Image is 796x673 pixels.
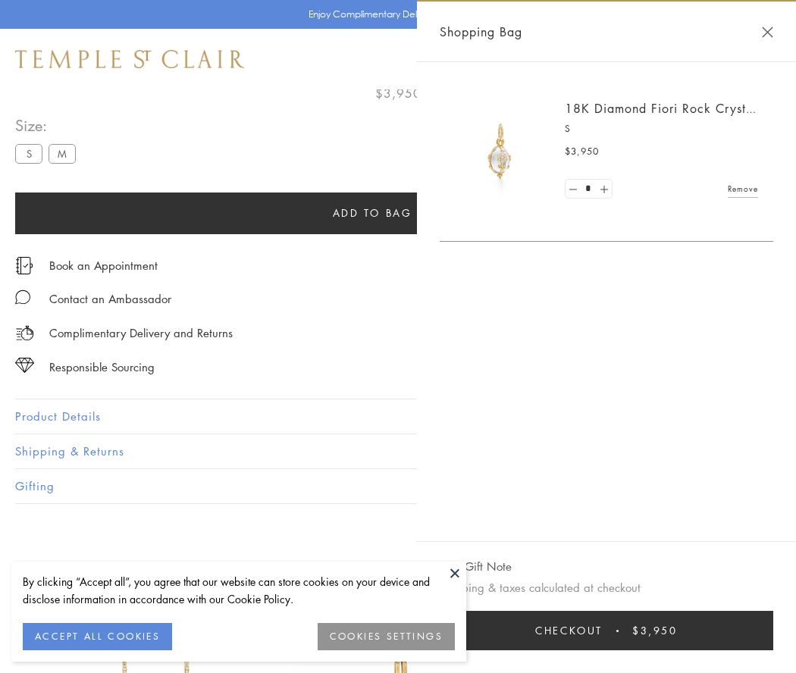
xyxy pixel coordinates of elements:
label: M [49,144,76,163]
button: Add to bag [15,193,729,234]
button: Checkout $3,950 [440,611,773,650]
img: Temple St. Clair [15,50,244,68]
button: Product Details [15,399,781,434]
span: Shopping Bag [440,22,522,42]
div: Contact an Ambassador [49,290,171,308]
p: S [565,121,758,136]
img: MessageIcon-01_2.svg [15,290,30,305]
button: ACCEPT ALL COOKIES [23,623,172,650]
img: P51889-E11FIORI [455,106,546,197]
a: Book an Appointment [49,257,158,274]
button: Gifting [15,469,781,503]
p: Enjoy Complimentary Delivery & Returns [309,7,481,22]
a: Remove [728,180,758,197]
img: icon_appointment.svg [15,257,33,274]
span: $3,950 [565,144,599,159]
button: Shipping & Returns [15,434,781,468]
span: $3,950 [375,83,422,103]
div: By clicking “Accept all”, you agree that our website can store cookies on your device and disclos... [23,573,455,608]
span: $3,950 [632,622,678,639]
p: Shipping & taxes calculated at checkout [440,578,773,597]
img: icon_delivery.svg [15,324,34,343]
span: Size: [15,113,82,138]
button: Close Shopping Bag [762,27,773,38]
span: Checkout [535,622,603,639]
img: icon_sourcing.svg [15,358,34,373]
button: Add Gift Note [440,557,512,576]
h3: You May Also Like [38,558,758,582]
a: Set quantity to 2 [596,180,611,199]
p: Complimentary Delivery and Returns [49,324,233,343]
label: S [15,144,42,163]
button: COOKIES SETTINGS [318,623,455,650]
a: Set quantity to 0 [566,180,581,199]
div: Responsible Sourcing [49,358,155,377]
span: Add to bag [333,205,412,221]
